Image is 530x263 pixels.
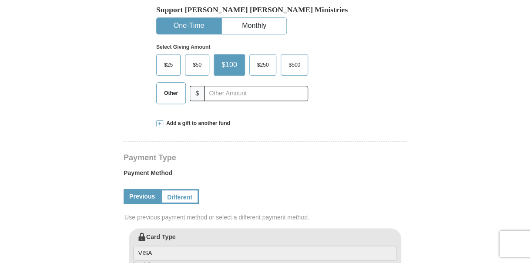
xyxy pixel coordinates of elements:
[133,233,397,260] label: Card Type
[222,18,286,34] button: Monthly
[133,246,397,260] input: Card Type
[161,189,199,204] a: Different
[157,18,221,34] button: One-Time
[156,5,374,14] h5: Support [PERSON_NAME] [PERSON_NAME] Ministries
[284,58,305,71] span: $500
[124,169,406,182] label: Payment Method
[253,58,273,71] span: $250
[160,87,182,100] span: Other
[163,120,230,127] span: Add a gift to another fund
[160,58,177,71] span: $25
[124,154,406,161] h4: Payment Type
[124,189,161,204] a: Previous
[124,213,407,222] span: Use previous payment method or select a different payment method.
[156,44,210,50] strong: Select Giving Amount
[190,86,205,101] span: $
[217,58,242,71] span: $100
[204,86,308,101] input: Other Amount
[188,58,206,71] span: $50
